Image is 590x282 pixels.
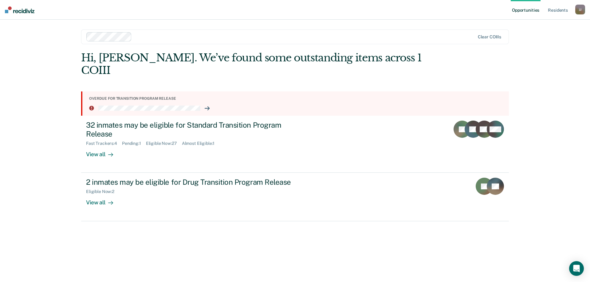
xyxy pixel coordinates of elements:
[81,173,509,221] a: 2 inmates may be eligible for Drug Transition Program ReleaseEligible Now:2View all
[122,141,146,146] div: Pending : 1
[89,96,504,101] div: Overdue for transition program release
[146,141,182,146] div: Eligible Now : 27
[478,34,501,40] div: Clear COIIIs
[575,5,585,14] button: JJ
[182,141,220,146] div: Almost Eligible : 1
[86,146,120,158] div: View all
[81,52,423,77] div: Hi, [PERSON_NAME]. We’ve found some outstanding items across 1 COIII
[86,141,122,146] div: Fast Trackers : 4
[5,6,34,13] img: Recidiviz
[86,121,302,138] div: 32 inmates may be eligible for Standard Transition Program Release
[81,116,509,173] a: 32 inmates may be eligible for Standard Transition Program ReleaseFast Trackers:4Pending:1Eligibl...
[86,189,119,194] div: Eligible Now : 2
[569,261,584,276] div: Open Intercom Messenger
[575,5,585,14] div: J J
[86,194,120,206] div: View all
[86,178,302,187] div: 2 inmates may be eligible for Drug Transition Program Release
